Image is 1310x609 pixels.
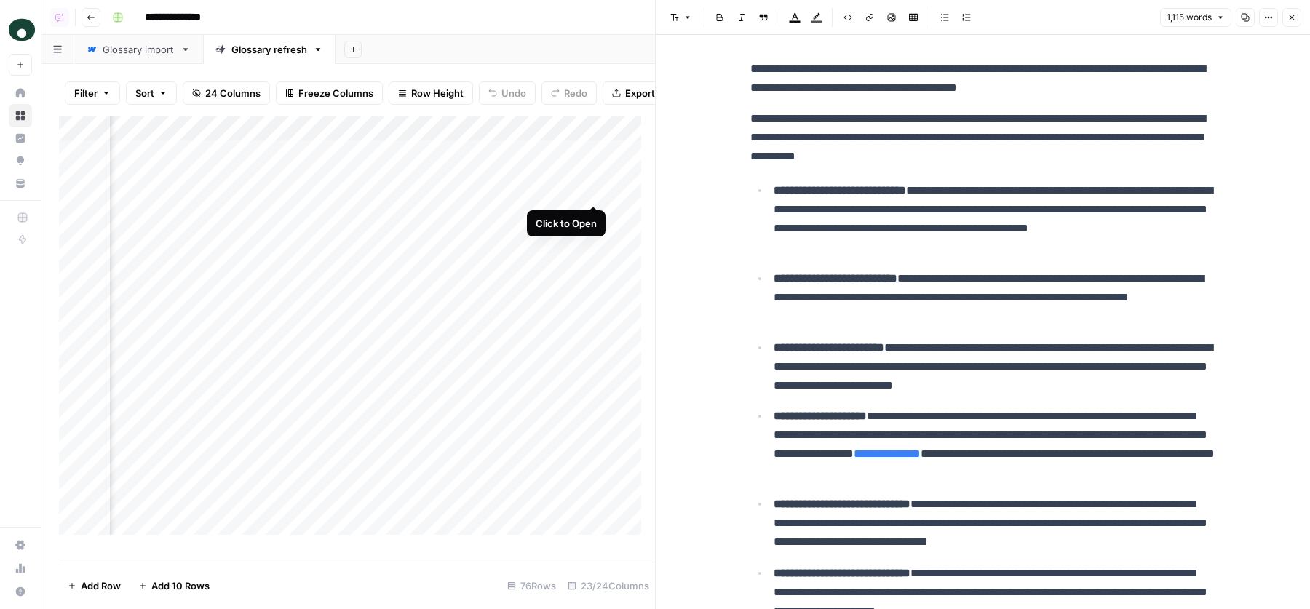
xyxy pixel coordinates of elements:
button: Workspace: Oyster [9,12,32,48]
button: Row Height [389,81,473,105]
button: Freeze Columns [276,81,383,105]
img: Oyster Logo [9,17,35,43]
div: Glossary import [103,42,175,57]
button: Help + Support [9,580,32,603]
a: Opportunities [9,149,32,172]
span: 1,115 words [1167,11,1212,24]
a: Glossary refresh [203,35,336,64]
button: Undo [479,81,536,105]
a: Usage [9,557,32,580]
button: Redo [541,81,597,105]
span: Undo [501,86,526,100]
a: Browse [9,104,32,127]
span: Sort [135,86,154,100]
div: 23/24 Columns [562,574,655,597]
span: Add 10 Rows [151,578,210,593]
a: Settings [9,533,32,557]
button: Export CSV [603,81,686,105]
button: Add 10 Rows [130,574,218,597]
div: Click to Open [536,216,597,231]
span: Freeze Columns [298,86,373,100]
button: Add Row [59,574,130,597]
a: Your Data [9,172,32,195]
span: Filter [74,86,98,100]
span: Redo [564,86,587,100]
div: 76 Rows [501,574,562,597]
div: Glossary refresh [231,42,307,57]
a: Home [9,81,32,105]
a: Insights [9,127,32,150]
span: Row Height [411,86,464,100]
button: 1,115 words [1160,8,1231,27]
button: Sort [126,81,177,105]
span: Add Row [81,578,121,593]
button: 24 Columns [183,81,270,105]
span: Export CSV [625,86,677,100]
button: Filter [65,81,120,105]
span: 24 Columns [205,86,261,100]
a: Glossary import [74,35,203,64]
